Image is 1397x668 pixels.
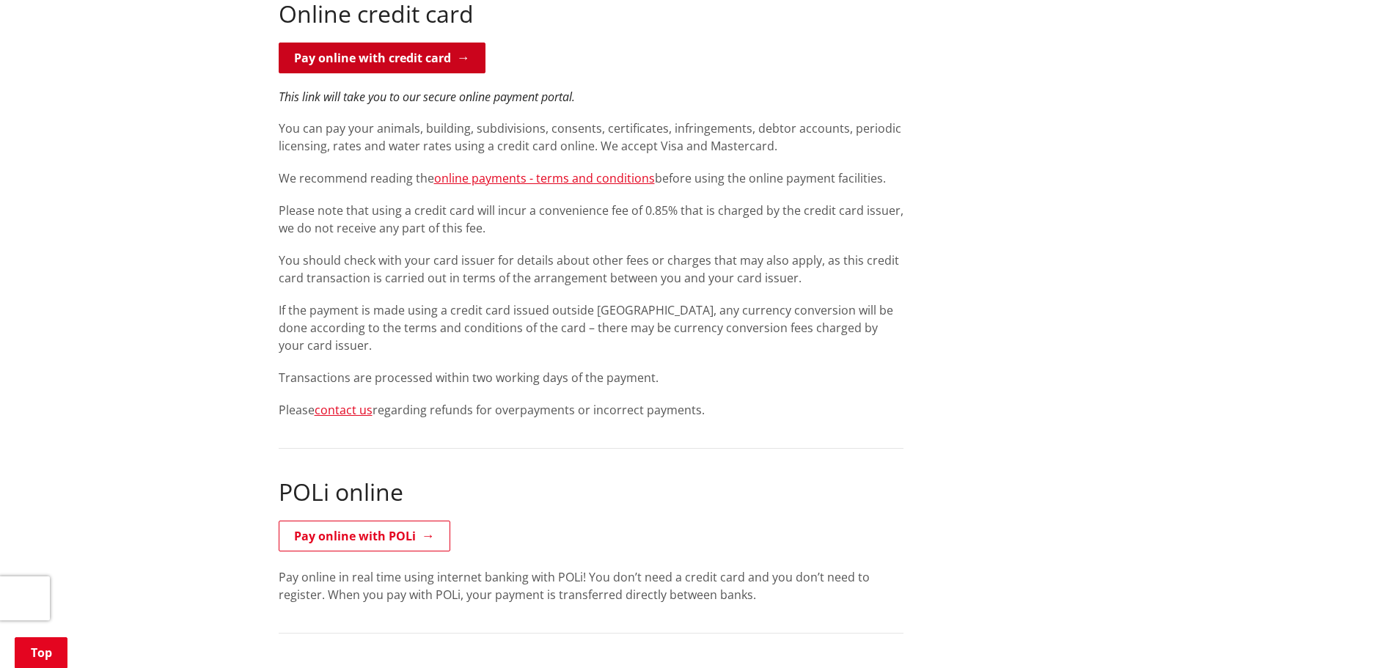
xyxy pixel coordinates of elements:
a: Pay online with POLi [279,521,450,551]
em: This link will take you to our secure online payment portal. [279,89,575,105]
p: Pay online in real time using internet banking with POLi! You don’t need a credit card and you do... [279,568,903,603]
p: You should check with your card issuer for details about other fees or charges that may also appl... [279,252,903,287]
h2: POLi online [279,478,903,506]
a: online payments - terms and conditions [434,170,655,186]
a: Pay online with credit card [279,43,485,73]
p: Please note that using a credit card will incur a convenience fee of 0.85% that is charged by the... [279,202,903,237]
p: If the payment is made using a credit card issued outside [GEOGRAPHIC_DATA], any currency convers... [279,301,903,354]
iframe: Messenger Launcher [1330,606,1382,659]
p: Transactions are processed within two working days of the payment. [279,369,903,386]
p: You can pay your animals, building, subdivisions, consents, certificates, infringements, debtor a... [279,120,903,155]
p: Please regarding refunds for overpayments or incorrect payments. [279,401,903,419]
p: We recommend reading the before using the online payment facilities. [279,169,903,187]
a: contact us [315,402,373,418]
a: Top [15,637,67,668]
